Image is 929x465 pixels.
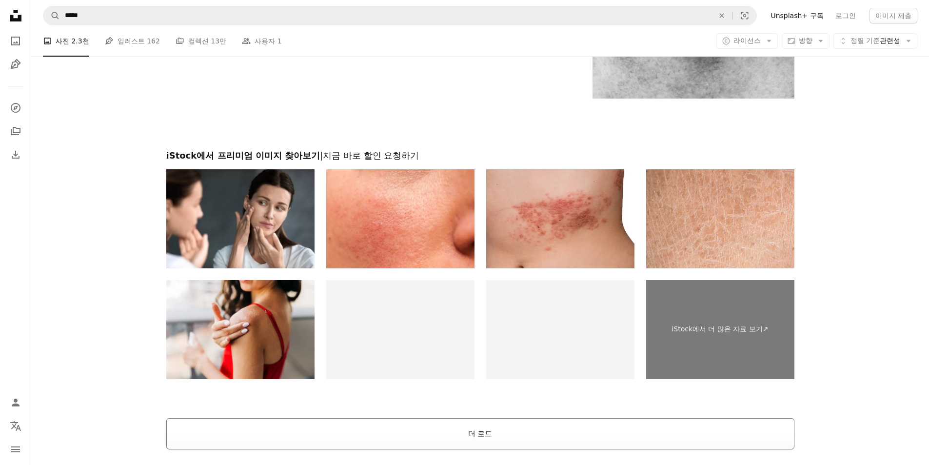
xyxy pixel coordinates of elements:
img: 피부 건조 (ichthyosis) 세부 정보 [646,169,794,268]
a: 컬렉션 [6,121,25,141]
button: 더 로드 [166,418,794,449]
a: 로그인 / 가입 [6,393,25,412]
a: 홈 — Unsplash [6,6,25,27]
button: Unsplash 검색 [43,6,60,25]
a: 일러스트 162 [105,25,160,57]
a: 일러스트 [6,55,25,74]
button: 라이선스 [716,33,778,49]
span: 방향 [799,37,812,44]
button: 언어 [6,416,25,436]
img: 거울에 여드름 반점을보고 불행한 여자를 닫습니다 [166,169,315,268]
span: | 지금 바로 할인 요청하기 [320,150,419,161]
a: 다운로드 내역 [6,145,25,164]
a: 로그인 [830,8,862,23]
a: 사진 [6,31,25,51]
span: 13만 [211,36,226,46]
img: 햇볕에 탄 피부에 보습제를 바르는 여성의 클로즈업 [166,280,315,379]
span: 1 [277,36,282,46]
img: 클로즈업: 건선 피부질환을 앓고 있는 인식할 수 없는 여성 환자 [326,280,474,379]
button: 삭제 [711,6,732,25]
button: 시각적 검색 [733,6,756,25]
img: 어깨와 목 긁는 여자 [486,280,634,379]
a: 컬렉션 13만 [176,25,226,57]
button: 이미지 제출 [870,8,917,23]
a: iStock에서 더 많은 자료 보기↗ [646,280,794,379]
button: 정렬 기준관련성 [833,33,917,49]
button: 방향 [782,33,830,49]
img: 장미증 피부 [326,169,474,268]
span: 정렬 기준 [850,37,880,44]
a: 사용자 1 [242,25,281,57]
a: 탐색 [6,98,25,118]
span: 라이선스 [733,37,761,44]
form: 사이트 전체에서 이미지 찾기 [43,6,757,25]
button: 메뉴 [6,440,25,459]
a: Unsplash+ 구독 [765,8,829,23]
span: 162 [147,36,160,46]
span: 관련성 [850,36,900,46]
img: 헤르페스 [486,169,634,268]
h2: iStock에서 프리미엄 이미지 찾아보기 [166,150,794,162]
